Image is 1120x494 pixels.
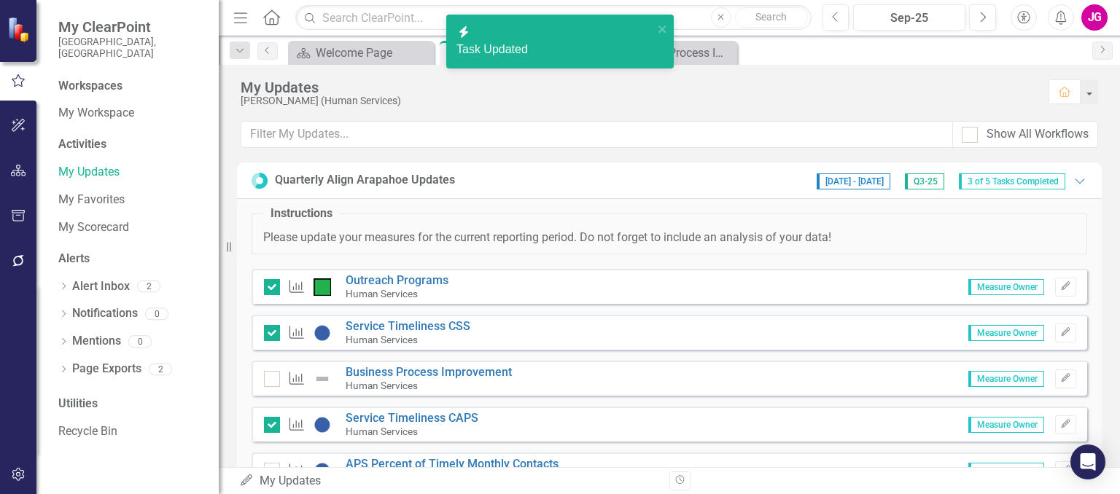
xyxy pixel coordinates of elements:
div: Utilities [58,396,204,412]
div: Task Updated [456,42,653,58]
div: My Updates [241,79,1034,95]
a: Business Process Improvement [346,365,512,379]
div: My Updates [239,473,658,490]
div: Workspaces [58,78,122,95]
img: Not Defined [314,370,331,388]
img: Baselining [314,416,331,434]
button: Search [735,7,808,28]
div: 2 [137,281,160,293]
span: 3 of 5 Tasks Completed [959,173,1065,189]
span: [DATE] - [DATE] [817,173,890,189]
div: 2 [149,363,172,375]
input: Search ClearPoint... [295,5,811,31]
a: My Scorecard [58,219,204,236]
div: 0 [128,335,152,348]
a: My Updates [58,164,204,181]
div: Open Intercom Messenger [1070,444,1105,479]
span: Search [755,11,787,23]
a: Welcome Page [292,44,430,62]
button: JG [1081,4,1108,31]
div: Sep-25 [858,9,960,27]
small: Human Services [346,426,418,437]
input: Filter My Updates... [241,121,953,148]
span: My ClearPoint [58,18,204,36]
div: Alerts [58,251,204,267]
span: Measure Owner [968,417,1044,433]
a: Recycle Bin [58,423,204,440]
small: Human Services [346,334,418,345]
a: Outreach Programs [346,273,448,287]
a: APS Percent of Timely Monthly Contacts [346,457,559,471]
legend: Instructions [263,205,340,222]
a: My Workspace [58,105,204,122]
button: close [658,20,668,37]
a: Alert Inbox [72,278,130,295]
a: Page Exports [72,361,141,377]
img: Baselining [314,324,331,342]
div: 0 [145,307,168,320]
img: Baselining [314,462,331,479]
a: Service Timeliness CSS [346,319,470,333]
img: On Target [314,278,331,296]
span: Q3-25 [905,173,944,189]
a: Notifications [72,305,138,322]
small: Human Services [346,288,418,299]
p: Please update your measures for the current reporting period. Do not forget to include an analysi... [263,230,1076,246]
span: Measure Owner [968,463,1044,479]
span: Measure Owner [968,371,1044,387]
a: Mentions [72,333,121,350]
span: Measure Owner [968,325,1044,341]
a: Service Timeliness CAPS [346,411,478,425]
span: Measure Owner [968,279,1044,295]
div: Show All Workflows [987,126,1089,143]
div: Activities [58,136,204,153]
small: Human Services [346,380,418,391]
small: [GEOGRAPHIC_DATA], [GEOGRAPHIC_DATA] [58,36,204,60]
div: Quarterly Align Arapahoe Updates [275,172,455,189]
img: ClearPoint Strategy [7,17,33,42]
button: Sep-25 [853,4,965,31]
a: My Favorites [58,192,204,208]
div: [PERSON_NAME] (Human Services) [241,95,1034,106]
div: Welcome Page [316,44,430,62]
